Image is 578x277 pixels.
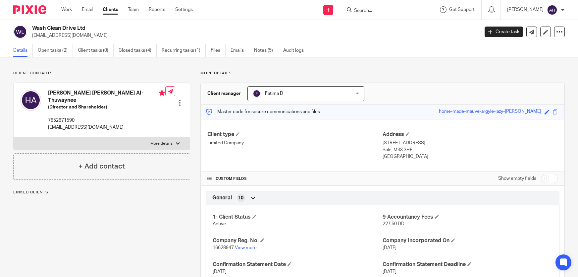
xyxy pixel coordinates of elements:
i: Primary [159,90,165,96]
span: [DATE] [213,269,227,274]
h4: CUSTOM FIELDS [207,176,383,181]
span: 10 [238,195,243,201]
a: Work [61,6,72,13]
a: View more [235,245,257,250]
span: Get Support [449,7,475,12]
img: svg%3E [20,90,41,111]
img: svg%3E [13,25,27,39]
h2: Wash Clean Drive Ltd [32,25,386,32]
img: Pixie [13,5,46,14]
p: 7852871590 [48,117,165,124]
p: [EMAIL_ADDRESS][DOMAIN_NAME] [48,124,165,131]
h4: [PERSON_NAME] [PERSON_NAME] Al-Thuwaynee [48,90,165,104]
h4: + Add contact [79,161,125,172]
p: [PERSON_NAME] [507,6,544,13]
a: Email [82,6,93,13]
p: More details [150,141,173,146]
a: Recurring tasks (1) [162,44,206,57]
a: Closed tasks (4) [119,44,157,57]
span: General [212,194,232,201]
h4: Client type [207,131,383,138]
span: Active [213,222,226,226]
h4: Confirmation Statement Deadline [383,261,552,268]
span: [DATE] [383,245,396,250]
input: Search [353,8,413,14]
h5: (Director and Shareholder) [48,104,165,110]
a: Open tasks (2) [38,44,73,57]
a: Notes (5) [254,44,278,57]
a: Client tasks (0) [78,44,114,57]
a: Reports [149,6,165,13]
span: [DATE] [383,269,396,274]
p: Master code for secure communications and files [206,108,320,115]
a: Emails [231,44,249,57]
p: More details [200,71,565,76]
label: Show empty fields [498,175,536,182]
h4: Address [383,131,558,138]
p: [STREET_ADDRESS] [383,140,558,146]
p: [GEOGRAPHIC_DATA] [383,153,558,160]
img: svg%3E [253,90,261,98]
a: Clients [103,6,118,13]
h4: 1- Client Status [213,214,383,221]
a: Details [13,44,33,57]
p: Sale, M33 3HE [383,147,558,153]
h4: Confirmation Statement Date [213,261,383,268]
a: Team [128,6,139,13]
p: Client contacts [13,71,190,76]
h4: Company Incorporated On [383,237,552,244]
span: 227.50 DD [383,222,404,226]
h3: Client manager [207,90,241,97]
h4: 9-Accountancy Fees [383,214,552,221]
p: [EMAIL_ADDRESS][DOMAIN_NAME] [32,32,475,39]
a: Audit logs [283,44,309,57]
a: Settings [175,6,193,13]
span: Fatima D [265,91,283,96]
p: Limited Company [207,140,383,146]
img: svg%3E [547,5,557,15]
a: Files [211,44,226,57]
div: home-made-mauve-argyle-lazy-[PERSON_NAME] [439,108,541,116]
a: Create task [485,27,523,37]
h4: Company Reg. No. [213,237,383,244]
p: Linked clients [13,190,190,195]
span: 16628947 [213,245,234,250]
